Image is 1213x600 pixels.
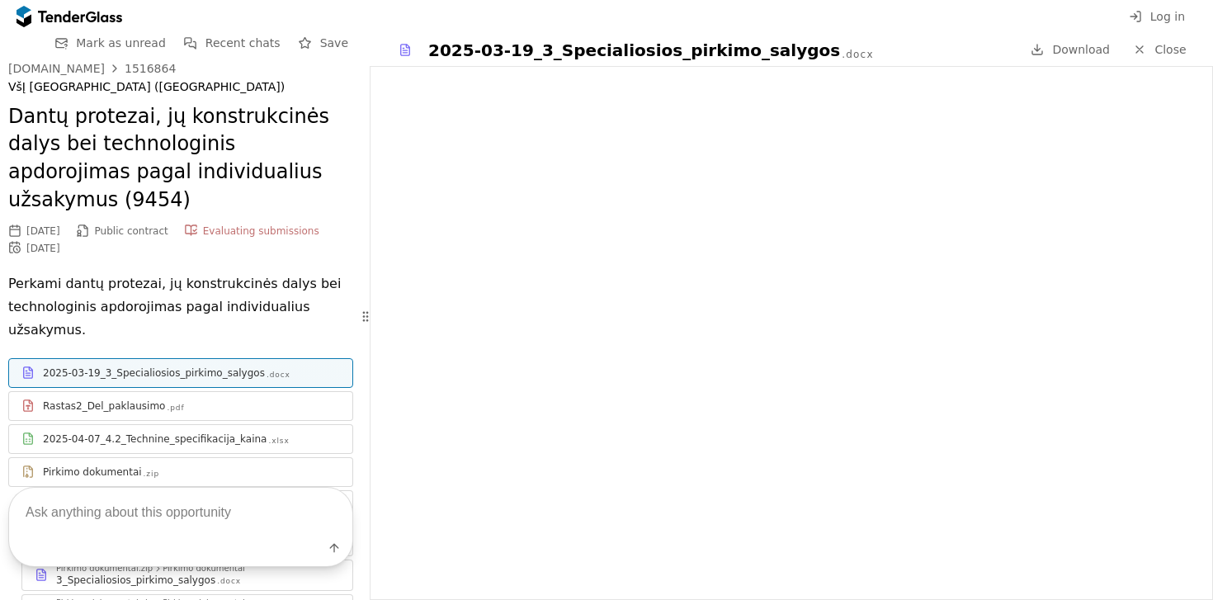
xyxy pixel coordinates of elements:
[8,391,353,421] a: Rastas2_Del_paklausimo.pdf
[205,36,281,50] span: Recent chats
[268,436,289,446] div: .xlsx
[8,103,353,214] h2: Dantų protezai, jų konstrukcinės dalys bei technologinis apdorojimas pagal individualius užsakymu...
[8,358,353,388] a: 2025-03-19_3_Specialiosios_pirkimo_salygos.docx
[8,272,353,342] p: Perkami dantų protezai, jų konstrukcinės dalys bei technologinis apdorojimas pagal individualius ...
[43,366,265,380] div: 2025-03-19_3_Specialiosios_pirkimo_salygos
[76,36,166,50] span: Mark as unread
[8,63,105,74] div: [DOMAIN_NAME]
[267,370,290,380] div: .docx
[43,399,165,413] div: Rastas2_Del_paklausimo
[8,62,176,75] a: [DOMAIN_NAME]1516864
[179,33,286,54] button: Recent chats
[167,403,184,413] div: .pdf
[125,63,176,74] div: 1516864
[294,33,353,54] button: Save
[320,36,348,50] span: Save
[1154,43,1186,56] span: Close
[1026,40,1115,60] a: Download
[95,225,168,237] span: Public contract
[842,48,873,62] div: .docx
[8,424,353,454] a: 2025-04-07_4.2_Technine_specifikacija_kaina.xlsx
[26,225,60,237] div: [DATE]
[1123,40,1196,60] a: Close
[428,39,840,62] div: 2025-03-19_3_Specialiosios_pirkimo_salygos
[8,80,353,94] div: VšĮ [GEOGRAPHIC_DATA] ([GEOGRAPHIC_DATA])
[1052,43,1110,56] span: Download
[43,432,267,446] div: 2025-04-07_4.2_Technine_specifikacija_kaina
[203,225,319,237] span: Evaluating submissions
[50,33,171,54] button: Mark as unread
[26,243,60,254] div: [DATE]
[1150,10,1185,23] span: Log in
[1124,7,1190,27] button: Log in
